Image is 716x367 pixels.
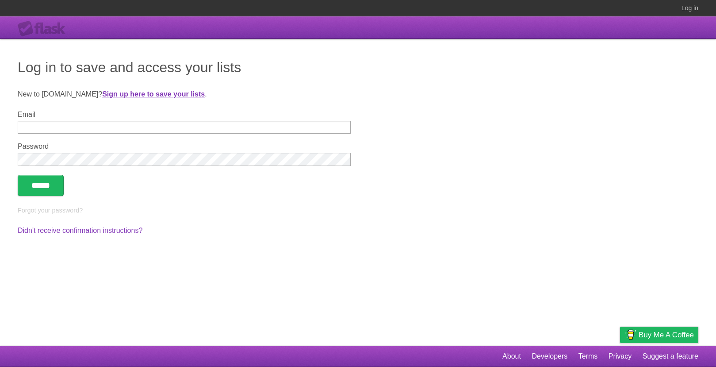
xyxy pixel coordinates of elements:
[18,57,698,78] h1: Log in to save and access your lists
[18,111,351,119] label: Email
[643,348,698,365] a: Suggest a feature
[578,348,598,365] a: Terms
[639,327,694,343] span: Buy me a coffee
[102,90,205,98] a: Sign up here to save your lists
[18,143,351,151] label: Password
[624,327,636,342] img: Buy me a coffee
[620,327,698,343] a: Buy me a coffee
[18,21,71,37] div: Flask
[18,207,83,214] a: Forgot your password?
[502,348,521,365] a: About
[609,348,632,365] a: Privacy
[532,348,567,365] a: Developers
[18,227,142,234] a: Didn't receive confirmation instructions?
[18,89,698,100] p: New to [DOMAIN_NAME]? .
